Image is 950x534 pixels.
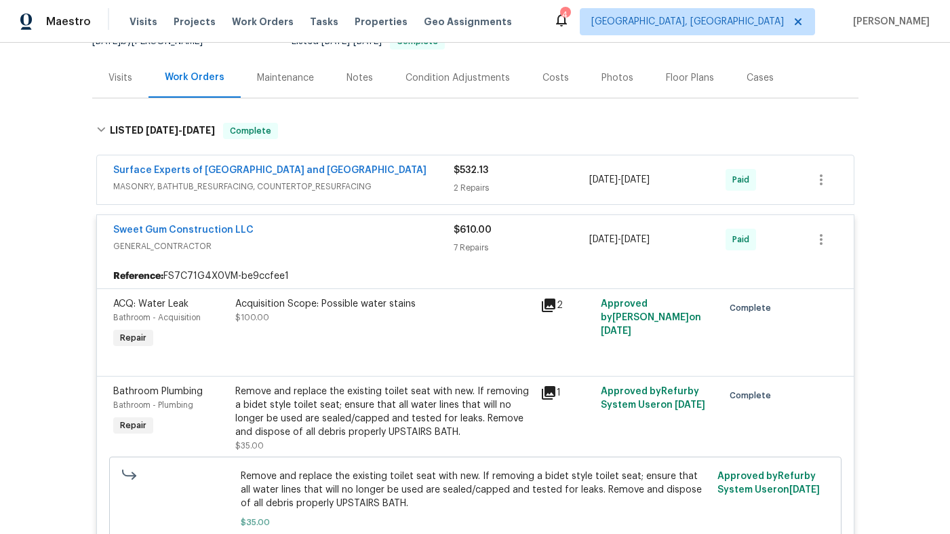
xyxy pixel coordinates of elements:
span: Bathroom - Acquisition [113,313,201,322]
span: Approved by Refurby System User on [717,472,820,495]
span: Approved by Refurby System User on [601,387,705,410]
span: Tasks [310,17,338,26]
span: GENERAL_CONTRACTOR [113,240,454,253]
span: [DATE] [621,235,650,244]
span: Properties [355,15,408,28]
span: Complete [730,389,776,402]
span: [DATE] [146,126,178,135]
span: Repair [115,331,152,345]
span: Approved by [PERSON_NAME] on [601,299,701,336]
span: MASONRY, BATHTUB_RESURFACING, COUNTERTOP_RESURFACING [113,180,454,193]
span: [DATE] [589,175,618,185]
span: [DATE] [353,37,382,46]
b: Reference: [113,269,163,283]
span: ACQ: Water Leak [113,299,189,309]
span: Geo Assignments [424,15,512,28]
div: LISTED [DATE]-[DATE]Complete [92,109,858,153]
span: - [589,173,650,187]
div: Remove and replace the existing toilet seat with new. If removing a bidet style toilet seat; ensu... [235,385,532,439]
span: Projects [174,15,216,28]
div: Floor Plans [666,71,714,85]
span: $35.00 [241,516,709,529]
span: $35.00 [235,442,264,450]
h6: LISTED [110,123,215,139]
div: Photos [601,71,633,85]
span: [DATE] [601,326,631,336]
div: Maintenance [257,71,314,85]
a: Surface Experts of [GEOGRAPHIC_DATA] and [GEOGRAPHIC_DATA] [113,166,427,175]
span: - [321,37,382,46]
span: [DATE] [789,485,820,495]
span: [DATE] [589,235,618,244]
span: - [589,233,650,246]
div: 1 [540,385,593,401]
span: Paid [732,173,755,187]
span: $532.13 [454,166,488,175]
span: Remove and replace the existing toilet seat with new. If removing a bidet style toilet seat; ensu... [241,470,709,510]
span: Bathroom Plumbing [113,387,203,396]
span: [DATE] [182,126,215,135]
span: Paid [732,233,755,246]
span: Repair [115,419,152,432]
span: Visits [130,15,157,28]
div: Work Orders [165,71,224,84]
div: 2 Repairs [454,181,590,195]
span: Complete [224,124,277,138]
span: Maestro [46,15,91,28]
span: Work Orders [232,15,294,28]
div: Visits [108,71,132,85]
span: [DATE] [92,37,121,46]
span: $100.00 [235,313,269,322]
span: Bathroom - Plumbing [113,401,193,409]
span: - [146,126,215,135]
span: [DATE] [321,37,350,46]
span: [DATE] [675,400,705,410]
a: Sweet Gum Construction LLC [113,225,254,235]
span: Listed [292,37,445,46]
span: Complete [730,301,776,315]
div: 2 [540,297,593,313]
div: Costs [542,71,569,85]
div: Acquisition Scope: Possible water stains [235,297,532,311]
span: [PERSON_NAME] [848,15,930,28]
span: [DATE] [621,175,650,185]
div: Condition Adjustments [405,71,510,85]
div: 4 [560,8,570,22]
span: $610.00 [454,225,492,235]
span: [GEOGRAPHIC_DATA], [GEOGRAPHIC_DATA] [591,15,784,28]
div: Cases [747,71,774,85]
div: FS7C71G4X0VM-be9ccfee1 [97,264,854,288]
div: 7 Repairs [454,241,590,254]
div: Notes [347,71,373,85]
